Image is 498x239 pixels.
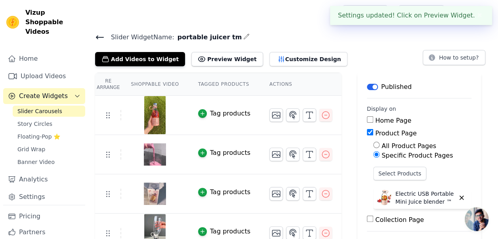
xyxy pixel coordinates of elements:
[13,118,85,129] a: Story Circles
[260,73,342,96] th: Actions
[17,120,52,128] span: Story Circles
[376,190,392,206] img: Electric USB Portable Mini Juice blender ™
[210,109,250,118] div: Tag products
[17,158,55,166] span: Banner Video
[455,191,468,204] button: Delete widget
[269,52,347,66] button: Customize Design
[189,73,260,96] th: Tagged Products
[13,156,85,168] a: Banner Video
[475,11,484,20] button: Close
[198,227,250,236] button: Tag products
[198,148,250,158] button: Tag products
[17,107,62,115] span: Slider Carousels
[95,52,185,66] button: Add Videos to Widget
[423,50,485,65] button: How to setup?
[465,207,488,231] a: Open chat
[375,216,424,224] label: Collection Page
[343,5,387,20] a: Help Setup
[381,82,412,92] p: Published
[144,175,166,213] img: vizup-images-2cde.jpg
[3,88,85,104] button: Create Widgets
[13,106,85,117] a: Slider Carousels
[13,144,85,155] a: Grid Wrap
[25,8,82,37] span: Vizup Shoppable Videos
[3,51,85,67] a: Home
[450,6,492,20] button: C Cart ind
[174,33,242,42] span: portable juicer tm
[198,109,250,118] button: Tag products
[3,208,85,224] a: Pricing
[375,129,417,137] label: Product Page
[198,187,250,197] button: Tag products
[243,32,250,42] div: Edit Name
[144,135,166,173] img: vizup-images-ac10.jpg
[382,142,436,150] label: All Product Pages
[105,33,174,42] span: Slider Widget Name:
[269,148,283,161] button: Change Thumbnail
[382,152,453,159] label: Specific Product Pages
[210,187,250,197] div: Tag products
[121,73,188,96] th: Shoppable Video
[373,167,426,180] button: Select Products
[19,91,68,101] span: Create Widgets
[144,96,166,134] img: vizup-images-4603.jpg
[375,117,411,124] label: Home Page
[3,172,85,187] a: Analytics
[210,148,250,158] div: Tag products
[95,73,121,96] th: Re Arrange
[210,227,250,236] div: Tag products
[269,108,283,122] button: Change Thumbnail
[330,6,492,25] div: Settings updated! Click on Preview Widget.
[3,189,85,205] a: Settings
[423,56,485,63] a: How to setup?
[399,5,444,20] a: Book Demo
[6,16,19,29] img: Vizup
[191,52,263,66] button: Preview Widget
[395,190,455,206] p: Electric USB Portable Mini Juice blender ™
[3,68,85,84] a: Upload Videos
[17,145,45,153] span: Grid Wrap
[463,6,492,20] p: Cart ind
[17,133,60,141] span: Floating-Pop ⭐
[13,131,85,142] a: Floating-Pop ⭐
[367,105,396,113] legend: Display on
[269,187,283,200] button: Change Thumbnail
